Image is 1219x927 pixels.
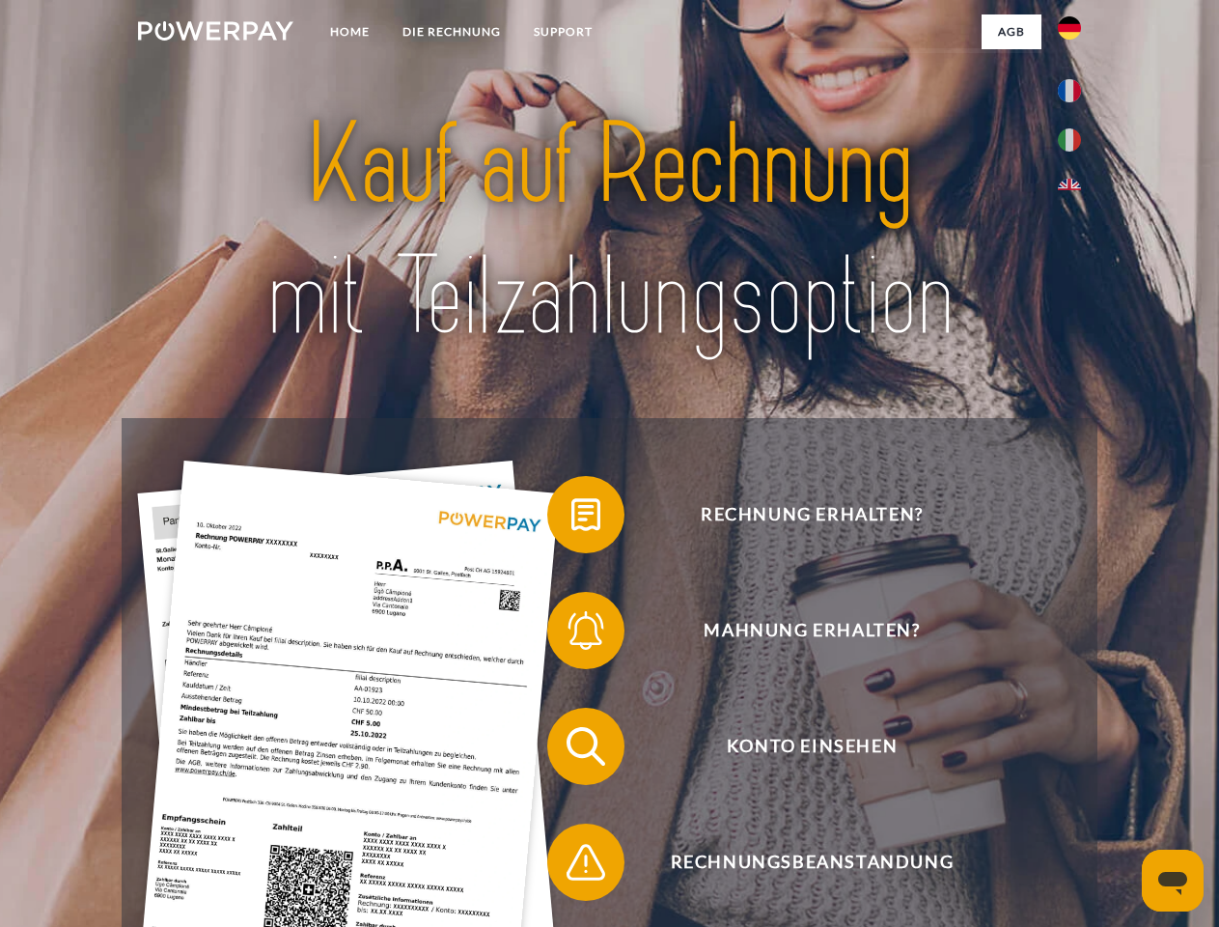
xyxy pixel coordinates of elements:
[575,708,1048,785] span: Konto einsehen
[1142,850,1204,912] iframe: Schaltfläche zum Öffnen des Messaging-Fensters
[547,708,1049,785] button: Konto einsehen
[575,824,1048,901] span: Rechnungsbeanstandung
[575,592,1048,669] span: Mahnung erhalten?
[386,14,517,49] a: DIE RECHNUNG
[517,14,609,49] a: SUPPORT
[184,93,1035,370] img: title-powerpay_de.svg
[1058,79,1081,102] img: fr
[782,48,1041,83] a: AGB (Kauf auf Rechnung)
[138,21,293,41] img: logo-powerpay-white.svg
[562,838,610,886] img: qb_warning.svg
[547,824,1049,901] button: Rechnungsbeanstandung
[982,14,1041,49] a: agb
[547,476,1049,553] button: Rechnung erhalten?
[314,14,386,49] a: Home
[562,722,610,771] img: qb_search.svg
[1058,16,1081,40] img: de
[575,476,1048,553] span: Rechnung erhalten?
[562,491,610,539] img: qb_bill.svg
[1058,179,1081,202] img: en
[547,592,1049,669] button: Mahnung erhalten?
[562,606,610,655] img: qb_bell.svg
[1058,128,1081,152] img: it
